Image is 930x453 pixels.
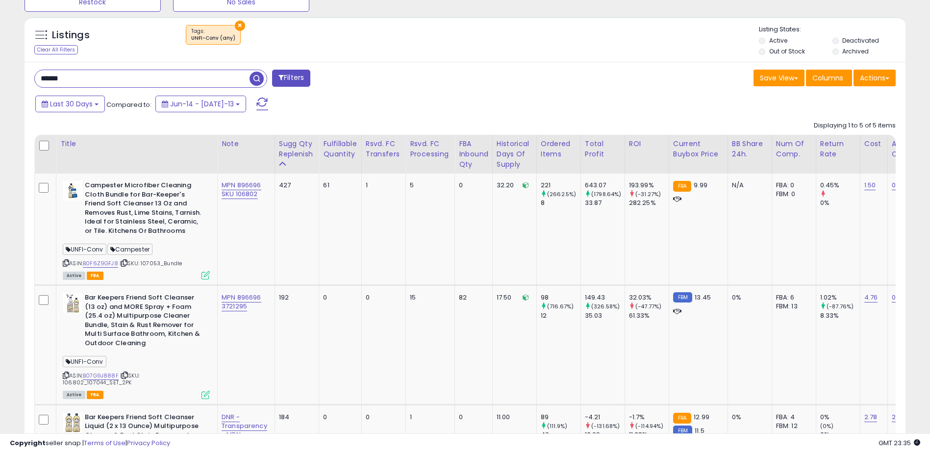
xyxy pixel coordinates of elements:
[547,302,574,310] small: (716.67%)
[854,70,896,86] button: Actions
[222,412,267,449] a: DNR - Transparency - MPN: 896696
[191,35,235,42] div: UNFI-Conv (any)
[323,139,357,159] div: Fulfillable Quantity
[591,422,620,430] small: (-131.68%)
[635,302,661,310] small: (-47.77%)
[754,70,804,86] button: Save View
[591,190,622,198] small: (1798.64%)
[63,293,82,313] img: 41lPheHgS3L._SL40_.jpg
[673,292,692,302] small: FBM
[541,139,577,159] div: Ordered Items
[629,293,669,302] div: 32.03%
[629,311,669,320] div: 61.33%
[673,181,691,192] small: FBA
[820,199,860,207] div: 0%
[497,413,529,422] div: 11.00
[459,413,485,422] div: 0
[63,181,82,201] img: 41EbjVMHs7L._SL40_.jpg
[366,413,399,422] div: 0
[585,199,625,207] div: 33.87
[547,190,576,198] small: (2662.5%)
[892,180,905,190] a: 0.30
[629,199,669,207] div: 282.25%
[63,272,85,280] span: All listings currently available for purchase on Amazon
[63,293,210,398] div: ASIN:
[776,181,808,190] div: FBA: 0
[892,412,905,422] a: 2.66
[776,190,808,199] div: FBM: 0
[673,139,724,159] div: Current Buybox Price
[732,139,768,159] div: BB Share 24h.
[323,293,353,302] div: 0
[585,139,621,159] div: Total Profit
[776,413,808,422] div: FBA: 4
[410,139,451,159] div: Rsvd. FC Processing
[366,139,402,159] div: Rsvd. FC Transfers
[84,438,126,448] a: Terms of Use
[541,181,580,190] div: 221
[629,181,669,190] div: 193.99%
[842,36,879,45] label: Deactivated
[279,181,312,190] div: 427
[60,139,213,149] div: Title
[459,293,485,302] div: 82
[864,412,878,422] a: 2.78
[732,181,764,190] div: N/A
[235,21,245,31] button: ×
[63,244,106,255] span: UNFI-Conv
[629,139,665,149] div: ROI
[635,190,661,198] small: (-31.27%)
[106,100,151,109] span: Compared to:
[459,139,488,170] div: FBA inbound Qty
[812,73,843,83] span: Columns
[52,28,90,42] h5: Listings
[820,293,860,302] div: 1.02%
[879,438,920,448] span: 2025-08-13 23:35 GMT
[776,422,808,430] div: FBM: 12
[459,181,485,190] div: 0
[107,244,153,255] span: Campester
[864,139,883,149] div: Cost
[892,293,905,302] a: 0.75
[83,372,119,380] a: B07G9J888F
[63,391,85,399] span: All listings currently available for purchase on Amazon
[63,372,140,386] span: | SKU: 106802_107044_SET_2PK
[814,121,896,130] div: Displaying 1 to 5 of 5 items
[769,47,805,55] label: Out of Stock
[776,302,808,311] div: FBM: 13
[497,139,532,170] div: Historical Days Of Supply
[366,293,399,302] div: 0
[34,45,78,54] div: Clear All Filters
[820,181,860,190] div: 0.45%
[323,413,353,422] div: 0
[820,413,860,422] div: 0%
[155,96,246,112] button: Jun-14 - [DATE]-13
[410,413,447,422] div: 1
[10,438,46,448] strong: Copyright
[272,70,310,87] button: Filters
[776,139,812,159] div: Num of Comp.
[694,412,709,422] span: 12.99
[585,293,625,302] div: 149.43
[827,302,854,310] small: (-87.76%)
[842,47,869,55] label: Archived
[222,293,261,311] a: MPN 896696 3721295
[410,293,447,302] div: 15
[541,199,580,207] div: 8
[63,413,82,432] img: 517CdJMqtIL._SL40_.jpg
[769,36,787,45] label: Active
[50,99,93,109] span: Last 30 Days
[820,422,834,430] small: (0%)
[820,311,860,320] div: 8.33%
[585,181,625,190] div: 643.07
[85,181,204,238] b: Campester Microfiber Cleaning Cloth Bundle for Bar-Keeper's Friend Soft Cleanser 13 Oz and Remove...
[759,25,905,34] p: Listing States:
[63,356,106,367] span: UNFI-Conv
[776,293,808,302] div: FBA: 6
[120,259,182,267] span: | SKU: 107053_Bundle
[83,259,118,268] a: B0F6Z9GFJ8
[222,180,261,199] a: MPN 896696 SKU 106802
[497,181,529,190] div: 32.20
[170,99,234,109] span: Jun-14 - [DATE]-13
[732,413,764,422] div: 0%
